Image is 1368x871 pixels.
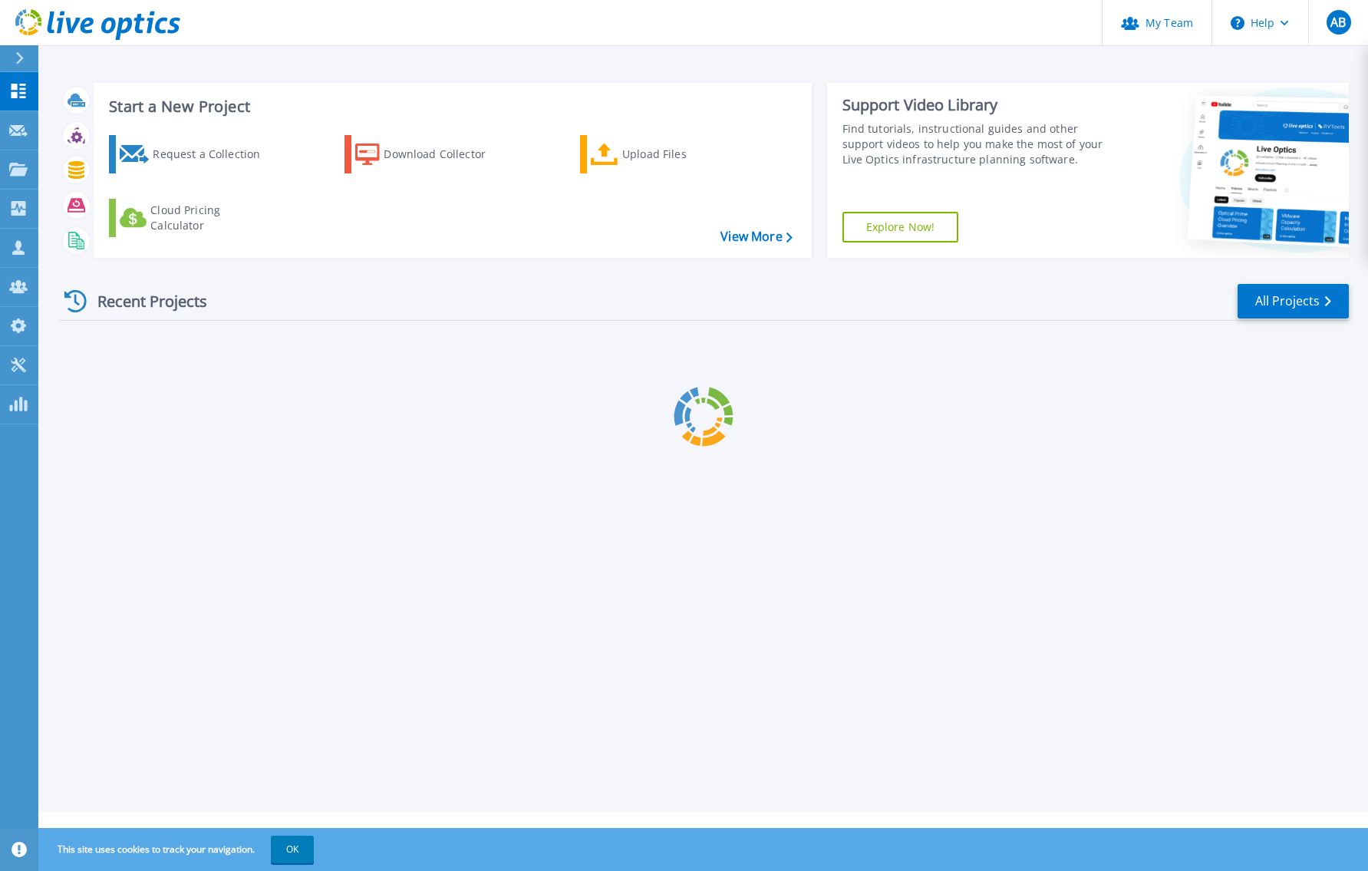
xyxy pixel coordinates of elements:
a: All Projects [1238,284,1349,318]
div: Request a Collection [153,139,275,170]
a: Cloud Pricing Calculator [109,199,280,237]
div: Find tutorials, instructional guides and other support videos to help you make the most of your L... [842,121,1107,167]
div: Support Video Library [842,95,1107,115]
h3: Start a New Project [109,98,792,115]
button: OK [271,836,314,863]
div: Recent Projects [59,282,228,320]
span: This site uses cookies to track your navigation. [42,836,314,863]
a: View More [720,229,792,244]
span: AB [1330,16,1346,28]
a: Explore Now! [842,212,959,242]
div: Cloud Pricing Calculator [150,203,273,233]
div: Upload Files [622,139,745,170]
a: Upload Files [580,135,751,173]
a: Request a Collection [109,135,280,173]
div: Download Collector [384,139,506,170]
a: Download Collector [344,135,516,173]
